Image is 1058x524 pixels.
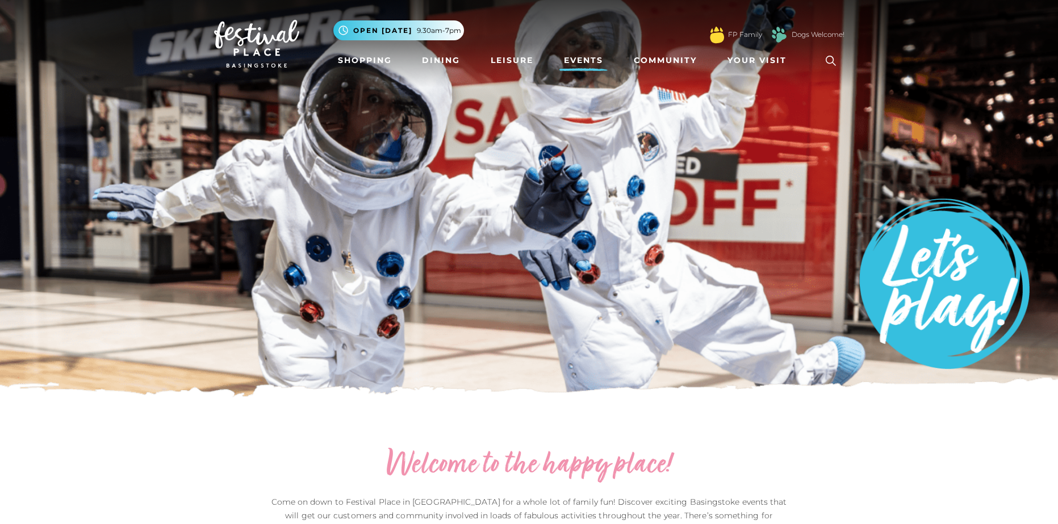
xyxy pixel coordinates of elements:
[333,50,396,71] a: Shopping
[486,50,538,71] a: Leisure
[333,20,464,40] button: Open [DATE] 9.30am-7pm
[417,50,465,71] a: Dining
[728,30,762,40] a: FP Family
[723,50,797,71] a: Your Visit
[559,50,608,71] a: Events
[792,30,844,40] a: Dogs Welcome!
[214,20,299,68] img: Festival Place Logo
[268,447,791,484] h2: Welcome to the happy place!
[629,50,701,71] a: Community
[727,55,787,66] span: Your Visit
[417,26,461,36] span: 9.30am-7pm
[353,26,412,36] span: Open [DATE]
